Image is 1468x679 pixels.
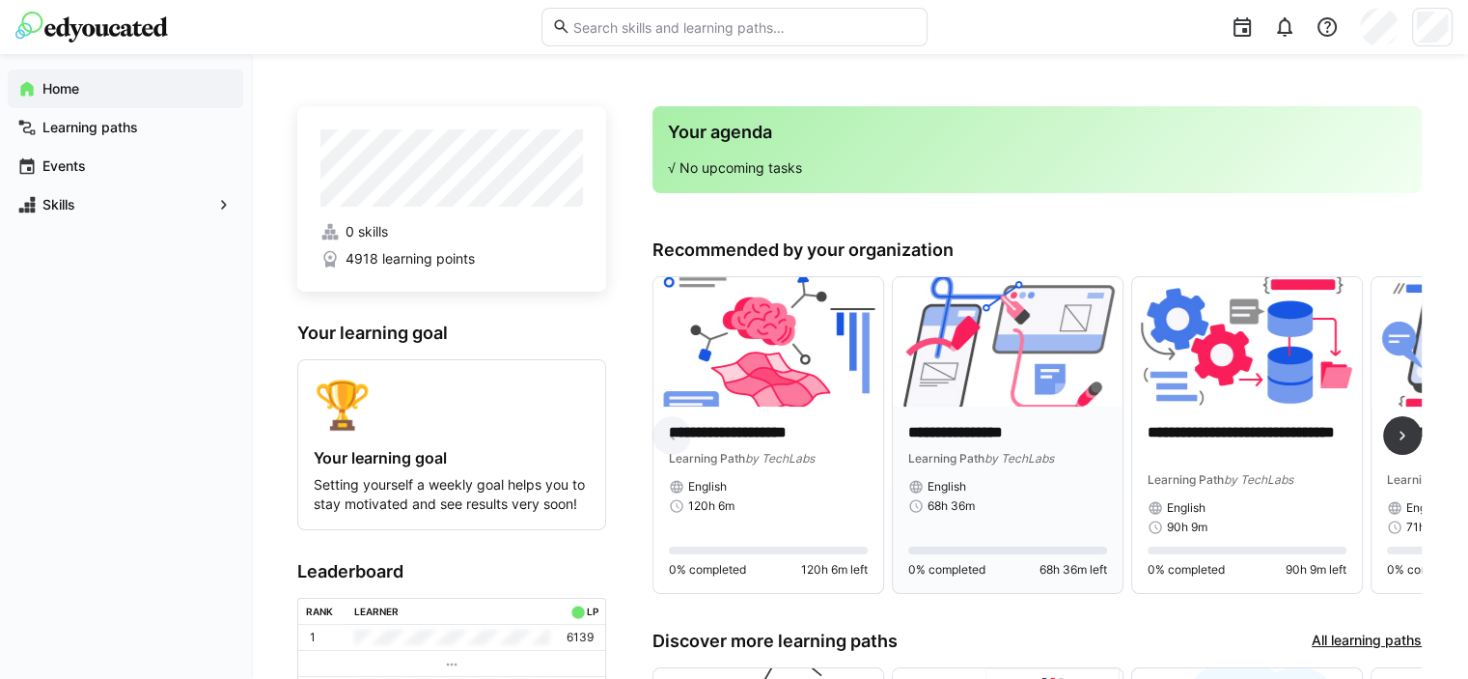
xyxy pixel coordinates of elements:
h3: Your agenda [668,122,1406,143]
span: 68h 36m left [1039,562,1107,578]
span: Learning Path [1148,472,1224,487]
h3: Leaderboard [297,561,606,582]
span: 90h 9m left [1286,562,1346,578]
p: Setting yourself a weekly goal helps you to stay motivated and see results very soon! [314,475,590,514]
p: 6139 [567,630,594,645]
h3: Your learning goal [297,323,606,344]
span: 68h 36m [928,498,975,514]
span: 4918 learning points [346,249,475,269]
span: by TechLabs [984,451,1054,466]
span: English [1406,500,1445,516]
span: English [1167,500,1205,516]
span: by TechLabs [745,451,815,466]
span: English [688,479,727,495]
span: Learning Path [1387,472,1463,487]
span: 71h 21m [1406,520,1451,535]
h3: Recommended by your organization [652,240,1422,261]
img: image [893,277,1122,407]
span: English [928,479,966,495]
img: image [653,277,883,407]
p: 1 [310,630,316,645]
span: 120h 6m left [801,562,868,578]
span: 120h 6m [688,498,734,514]
span: by TechLabs [1224,472,1293,487]
div: Rank [306,606,333,617]
span: 0% completed [908,562,985,578]
input: Search skills and learning paths… [570,18,916,36]
a: 0 skills [320,222,583,241]
h4: Your learning goal [314,448,590,467]
span: 0% completed [669,562,746,578]
span: Learning Path [669,451,745,466]
div: Learner [354,606,399,617]
a: All learning paths [1312,631,1422,652]
h3: Discover more learning paths [652,631,898,652]
span: 0% completed [1148,562,1225,578]
span: 90h 9m [1167,520,1207,535]
div: 🏆 [314,376,590,433]
span: 0% completed [1387,562,1464,578]
span: 0 skills [346,222,388,241]
img: image [1132,277,1362,407]
span: Learning Path [908,451,984,466]
p: √ No upcoming tasks [668,158,1406,178]
div: LP [586,606,597,617]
